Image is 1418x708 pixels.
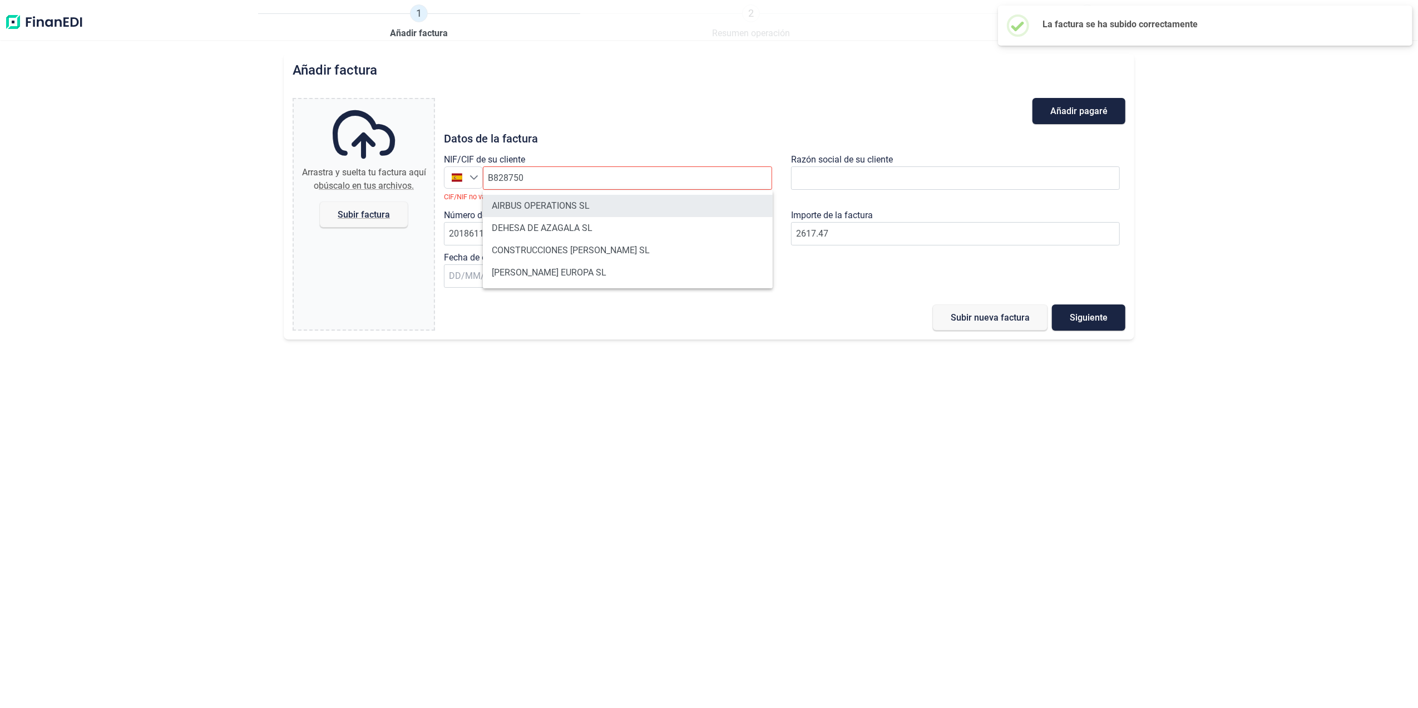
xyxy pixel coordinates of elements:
span: Subir nueva factura [951,313,1030,322]
span: Subir factura [338,210,390,219]
li: [PERSON_NAME] EUROPA SL [483,262,773,284]
div: Seleccione un país [470,167,482,188]
span: Siguiente [1070,313,1108,322]
img: ES [452,172,462,183]
label: Razón social de su cliente [791,153,893,166]
li: AIRBUS OPERATIONS SL [483,195,773,217]
label: NIF/CIF de su cliente [444,153,525,166]
h2: Añadir factura [293,62,377,78]
img: Logo de aplicación [4,4,83,40]
label: Importe de la factura [791,209,873,222]
span: 1 [410,4,428,22]
button: Subir nueva factura [933,304,1048,331]
a: 1Añadir factura [390,4,448,40]
label: Número de factura [444,209,517,222]
label: Fecha de emisión [444,251,513,264]
span: búscalo en tus archivos. [319,180,414,191]
button: Añadir pagaré [1032,98,1125,124]
h3: Datos de la factura [444,133,1125,144]
li: DEHESA DE AZAGALA SL [483,217,773,239]
input: DD/MM/YYYY [444,264,753,288]
span: Añadir pagaré [1050,107,1108,115]
li: CONSTRUCCIONES [PERSON_NAME] SL [483,239,773,262]
small: CIF/NIF no válido. [444,193,498,201]
div: Arrastra y suelta tu factura aquí o [298,166,429,193]
button: Siguiente [1052,304,1125,331]
h2: La factura se ha subido correctamente [1042,19,1395,29]
span: Añadir factura [390,27,448,40]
